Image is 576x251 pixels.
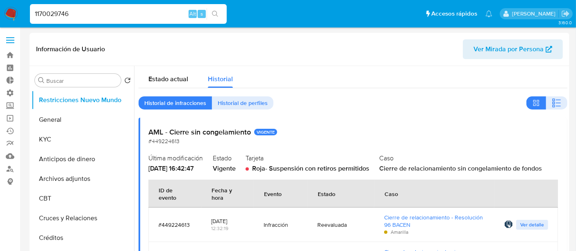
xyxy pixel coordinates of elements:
button: General [32,110,134,130]
button: KYC [32,130,134,149]
button: Buscar [38,77,45,84]
button: CBT [32,189,134,208]
button: Volver al orden por defecto [124,77,131,86]
a: Salir [561,9,570,18]
button: Anticipos de dinero [32,149,134,169]
h1: Información de Usuario [36,45,105,53]
button: Créditos [32,228,134,248]
p: zoe.breuer@mercadolibre.com [512,10,558,18]
button: search-icon [207,8,223,20]
button: Ver Mirada por Persona [463,39,563,59]
button: Archivos adjuntos [32,169,134,189]
button: Restricciones Nuevo Mundo [32,90,134,110]
a: Notificaciones [485,10,492,17]
span: Alt [189,10,196,18]
input: Buscar usuario o caso... [30,9,227,19]
span: s [200,10,203,18]
span: Ver Mirada por Persona [474,39,544,59]
button: Cruces y Relaciones [32,208,134,228]
input: Buscar [46,77,118,84]
span: Accesos rápidos [431,9,477,18]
